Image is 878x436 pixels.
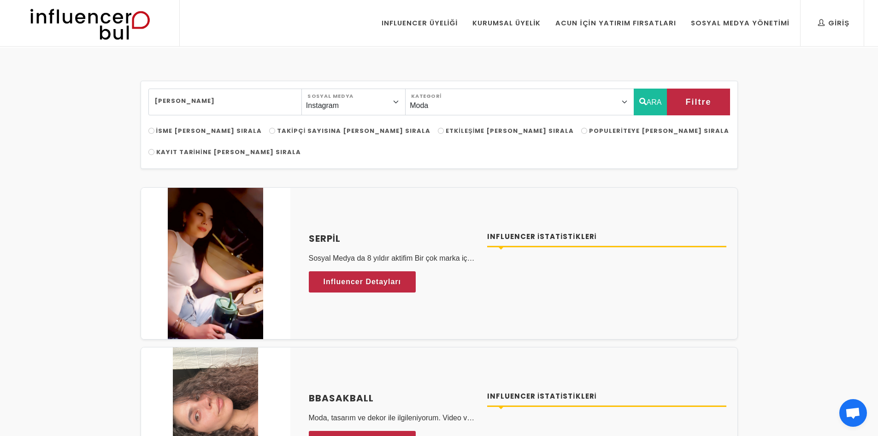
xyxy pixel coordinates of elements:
div: Acun İçin Yatırım Fırsatları [555,18,676,28]
h4: Influencer İstatistikleri [487,391,726,402]
input: İsme [PERSON_NAME] Sırala [148,128,154,134]
span: Populeriteye [PERSON_NAME] Sırala [589,126,729,135]
span: İsme [PERSON_NAME] Sırala [156,126,262,135]
div: Giriş [818,18,849,28]
div: Influencer Üyeliği [382,18,458,28]
input: Kayıt Tarihine [PERSON_NAME] Sırala [148,149,154,155]
h4: Influencer İstatistikleri [487,232,726,242]
a: Influencer Detayları [309,271,416,293]
div: Kurumsal Üyelik [472,18,541,28]
button: Filtre [667,89,730,115]
input: Etkileşime [PERSON_NAME] Sırala [438,128,444,134]
span: Influencer Detayları [324,275,401,289]
span: Takipçi Sayısına [PERSON_NAME] Sırala [277,126,430,135]
div: Sosyal Medya Yönetimi [691,18,790,28]
input: Search.. [148,89,302,115]
span: Etkileşime [PERSON_NAME] Sırala [446,126,574,135]
a: Açık sohbet [839,399,867,427]
p: Moda, tasarım ve dekor ile ilgileniyorum. Video ve fotoğraf konularında edit programlarında başar... [309,412,477,424]
input: Takipçi Sayısına [PERSON_NAME] Sırala [269,128,275,134]
span: Filtre [685,94,711,110]
input: Populeriteye [PERSON_NAME] Sırala [581,128,587,134]
span: Kayıt Tarihine [PERSON_NAME] Sırala [156,148,301,156]
button: ARA [634,89,667,115]
a: Serpil [309,232,477,245]
p: Sosyal Medya da 8 yıldır aktifim Bir çok marka için markaya uygun içerik ürettim üretiyorum. [309,253,477,264]
a: bbasakball [309,391,477,405]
